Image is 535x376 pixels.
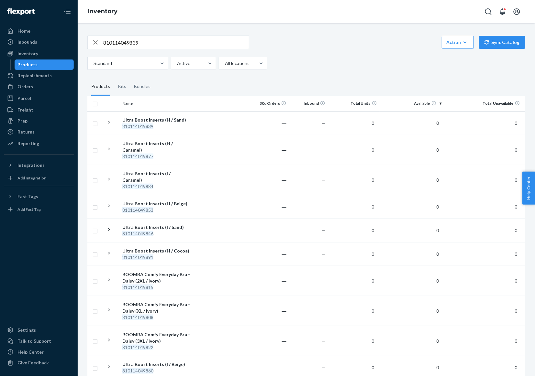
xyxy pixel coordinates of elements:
a: Freight [4,105,74,115]
div: Ultra Boost Inserts (H / Beige) [122,200,190,207]
th: Inbound [289,96,328,111]
div: BOOMBA Comfy Everyday Bra - Daisy (3XL / Ivory) [122,331,190,344]
span: 0 [434,147,442,153]
div: Ultra Boost Inserts (I / Sand) [122,224,190,231]
div: Inventory [17,50,38,57]
span: — [321,228,325,233]
span: 0 [369,177,377,183]
a: Home [4,26,74,36]
td: ― [250,219,289,242]
button: Give Feedback [4,358,74,368]
button: Help Center [522,172,535,205]
div: Kits [118,78,126,96]
td: ― [250,326,289,356]
span: 0 [434,251,442,257]
div: BOOMBA Comfy Everyday Bra - Daisy (XL / Ivory) [122,301,190,314]
div: Add Integration [17,175,46,181]
em: 810114049815 [122,285,153,290]
span: — [321,147,325,153]
th: Total Unavailable [444,96,525,111]
th: Total Units [328,96,380,111]
button: Open notifications [496,5,509,18]
span: — [321,365,325,371]
em: 810114049853 [122,207,153,213]
div: Freight [17,107,33,113]
a: Inbounds [4,37,74,47]
div: Bundles [134,78,150,96]
div: Help Center [17,349,44,355]
em: 810114049877 [122,154,153,159]
span: 0 [369,228,377,233]
button: Fast Tags [4,191,74,202]
div: Reporting [17,140,39,147]
a: Reporting [4,138,74,149]
input: Search inventory by name or sku [103,36,249,49]
td: ― [250,165,289,195]
div: BOOMBA Comfy Everyday Bra - Daisy (2XL / Ivory) [122,271,190,284]
a: Inventory [4,48,74,59]
a: Prep [4,116,74,126]
button: Sync Catalog [479,36,525,49]
div: Ultra Boost Inserts (I / Beige) [122,361,190,368]
ol: breadcrumbs [83,2,123,21]
input: Active [176,60,177,67]
span: 0 [512,278,520,284]
div: Fast Tags [17,193,38,200]
div: Ultra Boost Inserts (I / Caramel) [122,170,190,183]
a: Add Integration [4,173,74,183]
th: Name [120,96,193,111]
a: Settings [4,325,74,335]
div: Action [447,39,469,46]
button: Action [442,36,474,49]
span: 0 [434,365,442,371]
button: Open Search Box [482,5,495,18]
div: Talk to Support [17,338,51,344]
div: Ultra Boost Inserts (H / Caramel) [122,140,190,153]
a: Products [15,59,74,70]
th: 30d Orders [250,96,289,111]
td: ― [250,135,289,165]
th: Available [380,96,444,111]
span: 0 [434,120,442,126]
span: — [321,120,325,126]
span: — [321,278,325,284]
a: Replenishments [4,70,74,81]
span: 0 [512,177,520,183]
div: Products [18,61,38,68]
em: 810114049822 [122,345,153,350]
td: ― [250,111,289,135]
div: Give Feedback [17,360,49,366]
a: Talk to Support [4,336,74,346]
button: Open account menu [510,5,523,18]
em: 810114049846 [122,231,153,236]
span: 0 [369,365,377,371]
button: Close Navigation [61,5,74,18]
td: ― [250,266,289,296]
div: Products [91,78,110,96]
div: Ultra Boost Inserts (H / Sand) [122,117,190,123]
td: ― [250,195,289,219]
span: 0 [369,147,377,153]
a: Orders [4,81,74,92]
em: 810114049891 [122,254,153,260]
a: Help Center [4,347,74,357]
span: 0 [434,338,442,344]
div: Returns [17,129,35,135]
span: — [321,204,325,209]
div: Parcel [17,95,31,102]
a: Add Fast Tag [4,204,74,215]
a: Parcel [4,93,74,103]
em: 810114049860 [122,368,153,374]
span: 0 [512,338,520,344]
span: 0 [369,278,377,284]
span: 0 [434,177,442,183]
span: 0 [512,251,520,257]
span: 0 [512,228,520,233]
span: 0 [512,147,520,153]
span: 0 [512,204,520,209]
input: All locations [224,60,225,67]
span: 0 [369,338,377,344]
a: Inventory [88,8,117,15]
input: Standard [93,60,94,67]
